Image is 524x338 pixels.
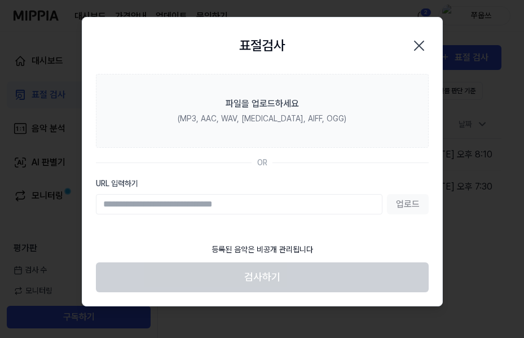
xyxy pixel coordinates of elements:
[205,237,320,262] div: 등록된 음악은 비공개 관리됩니다
[226,97,299,111] div: 파일을 업로드하세요
[178,113,346,125] div: (MP3, AAC, WAV, [MEDICAL_DATA], AIFF, OGG)
[257,157,267,169] div: OR
[96,178,429,190] label: URL 입력하기
[239,36,285,56] h2: 표절검사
